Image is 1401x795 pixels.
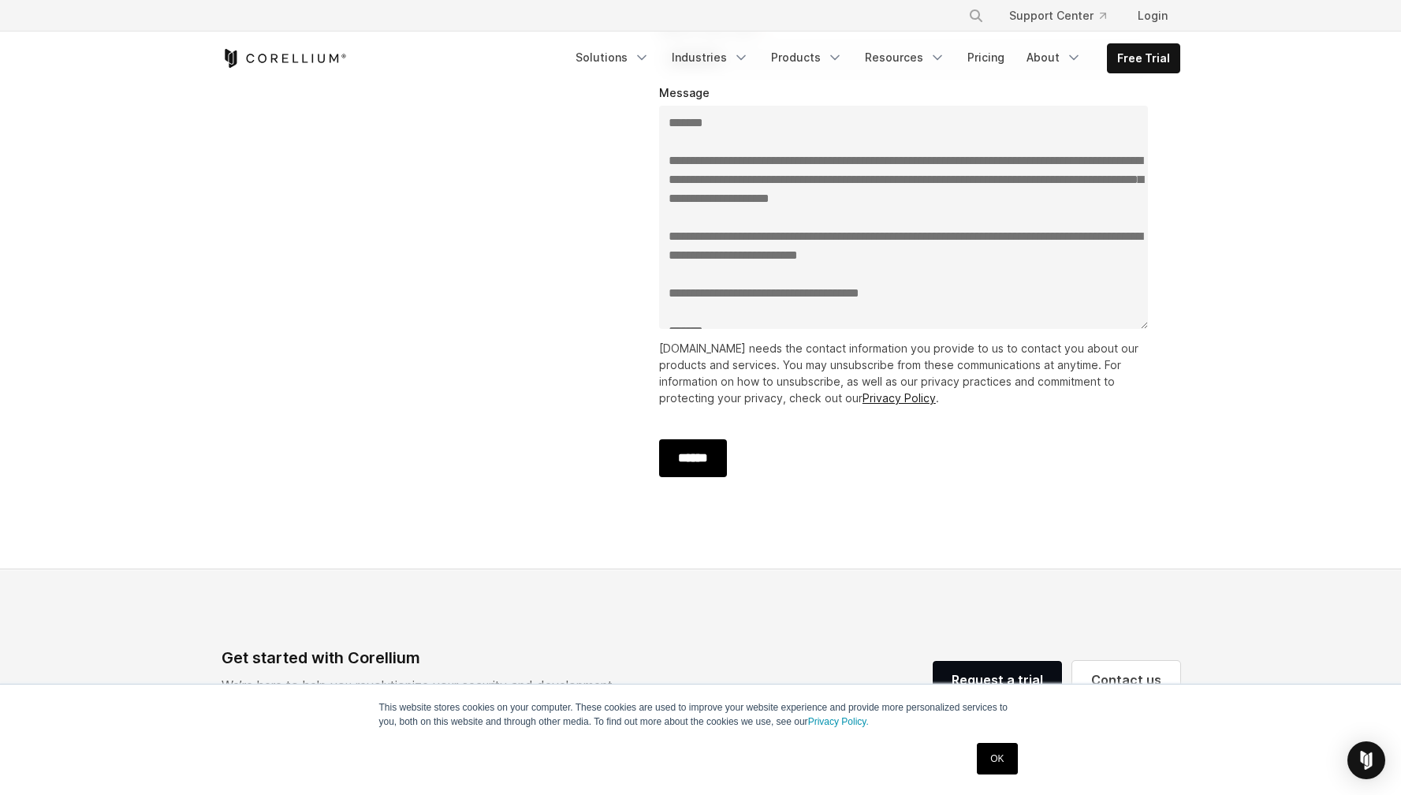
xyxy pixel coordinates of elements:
div: Get started with Corellium [222,646,625,670]
a: Request a trial [933,661,1062,699]
div: Open Intercom Messenger [1347,741,1385,779]
a: Solutions [566,43,659,72]
a: Free Trial [1108,44,1179,73]
a: Support Center [997,2,1119,30]
a: Resources [855,43,955,72]
a: Industries [662,43,758,72]
p: [DOMAIN_NAME] needs the contact information you provide to us to contact you about our products a... [659,340,1155,406]
a: About [1017,43,1091,72]
a: Corellium Home [222,49,347,68]
a: Contact us [1072,661,1180,699]
span: Message [659,86,710,99]
div: Navigation Menu [949,2,1180,30]
div: Navigation Menu [566,43,1180,73]
a: Login [1125,2,1180,30]
a: Privacy Policy [863,391,936,405]
p: We’re here to help you revolutionize your security and development practices with pioneering tech... [222,676,625,714]
a: Pricing [958,43,1014,72]
p: This website stores cookies on your computer. These cookies are used to improve your website expe... [379,700,1023,729]
a: OK [977,743,1017,774]
a: Products [762,43,852,72]
a: Privacy Policy. [808,716,869,727]
button: Search [962,2,990,30]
